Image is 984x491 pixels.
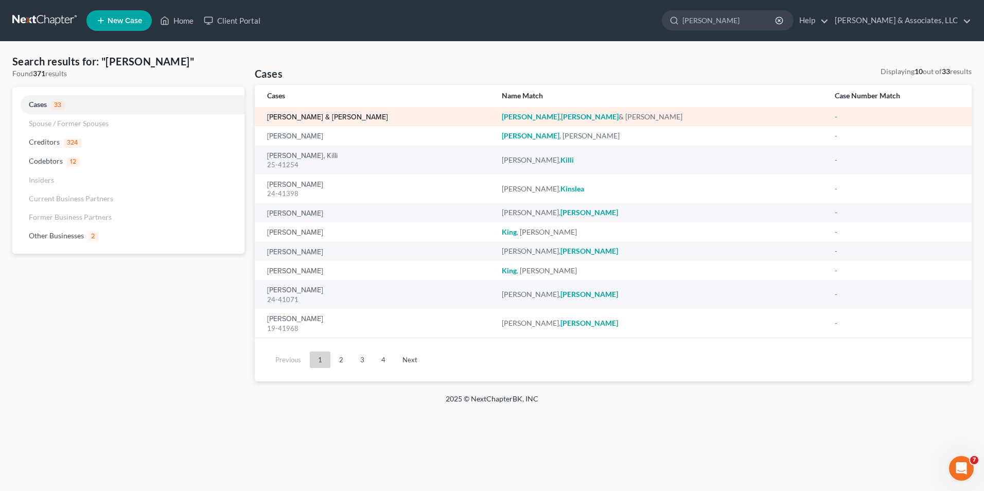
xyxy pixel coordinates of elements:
[12,68,244,79] div: Found results
[560,208,618,217] em: [PERSON_NAME]
[682,11,777,30] input: Search by name...
[29,176,54,184] span: Insiders
[827,85,972,107] th: Case Number Match
[267,152,338,160] a: [PERSON_NAME], Killi
[51,101,65,110] span: 33
[267,189,485,199] div: 24-41398
[267,160,485,170] div: 25-41254
[29,156,63,165] span: Codebtors
[835,227,959,237] div: -
[29,100,47,109] span: Cases
[33,69,45,78] strong: 371
[352,352,373,368] a: 3
[29,213,112,221] span: Former Business Partners
[155,11,199,30] a: Home
[267,114,388,121] a: [PERSON_NAME] & [PERSON_NAME]
[267,295,485,305] div: 24-41071
[835,266,959,276] div: -
[970,456,978,464] span: 7
[267,287,323,294] a: [PERSON_NAME]
[560,184,584,193] em: Kinslea
[560,319,618,327] em: [PERSON_NAME]
[502,155,818,165] div: [PERSON_NAME],
[835,207,959,218] div: -
[267,210,323,217] a: [PERSON_NAME]
[835,131,959,141] div: -
[29,119,109,128] span: Spouse / Former Spouses
[310,352,330,368] a: 1
[394,352,426,368] a: Next
[108,17,142,25] span: New Case
[835,318,959,328] div: -
[502,131,818,141] div: , [PERSON_NAME]
[29,194,113,203] span: Current Business Partners
[949,456,974,481] iframe: Intercom live chat
[881,66,972,77] div: Displaying out of results
[267,324,485,334] div: 19-41968
[502,266,517,275] em: King
[502,246,818,256] div: [PERSON_NAME],
[502,184,818,194] div: [PERSON_NAME],
[267,315,323,323] a: [PERSON_NAME]
[835,246,959,256] div: -
[494,85,827,107] th: Name Match
[835,112,959,122] div: -
[29,231,84,240] span: Other Businesses
[12,114,244,133] a: Spouse / Former Spouses
[560,155,574,164] em: Killi
[255,85,494,107] th: Cases
[12,226,244,246] a: Other Businesses2
[502,289,818,300] div: [PERSON_NAME],
[835,184,959,194] div: -
[88,232,98,241] span: 2
[29,137,60,146] span: Creditors
[12,208,244,226] a: Former Business Partners
[835,289,959,300] div: -
[12,189,244,208] a: Current Business Partners
[12,95,244,114] a: Cases33
[12,152,244,171] a: Codebtors12
[794,11,829,30] a: Help
[502,266,818,276] div: , [PERSON_NAME]
[12,54,244,68] h4: Search results for: "[PERSON_NAME]"
[373,352,394,368] a: 4
[12,171,244,189] a: Insiders
[502,227,818,237] div: , [PERSON_NAME]
[502,112,818,122] div: , & [PERSON_NAME]
[267,229,323,236] a: [PERSON_NAME]
[267,249,323,256] a: [PERSON_NAME]
[12,133,244,152] a: Creditors324
[560,247,618,255] em: [PERSON_NAME]
[199,11,266,30] a: Client Portal
[199,394,785,412] div: 2025 © NextChapterBK, INC
[267,268,323,275] a: [PERSON_NAME]
[830,11,971,30] a: [PERSON_NAME] & Associates, LLC
[560,290,618,299] em: [PERSON_NAME]
[502,227,517,236] em: King
[67,157,80,167] span: 12
[64,138,81,148] span: 324
[267,181,323,188] a: [PERSON_NAME]
[331,352,352,368] a: 2
[255,66,283,81] h4: Cases
[502,131,559,140] em: [PERSON_NAME]
[502,112,559,121] em: [PERSON_NAME]
[267,133,323,140] a: [PERSON_NAME]
[915,67,923,76] strong: 10
[942,67,950,76] strong: 33
[502,207,818,218] div: [PERSON_NAME],
[561,112,619,121] em: [PERSON_NAME]
[502,318,818,328] div: [PERSON_NAME],
[835,155,959,165] div: -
